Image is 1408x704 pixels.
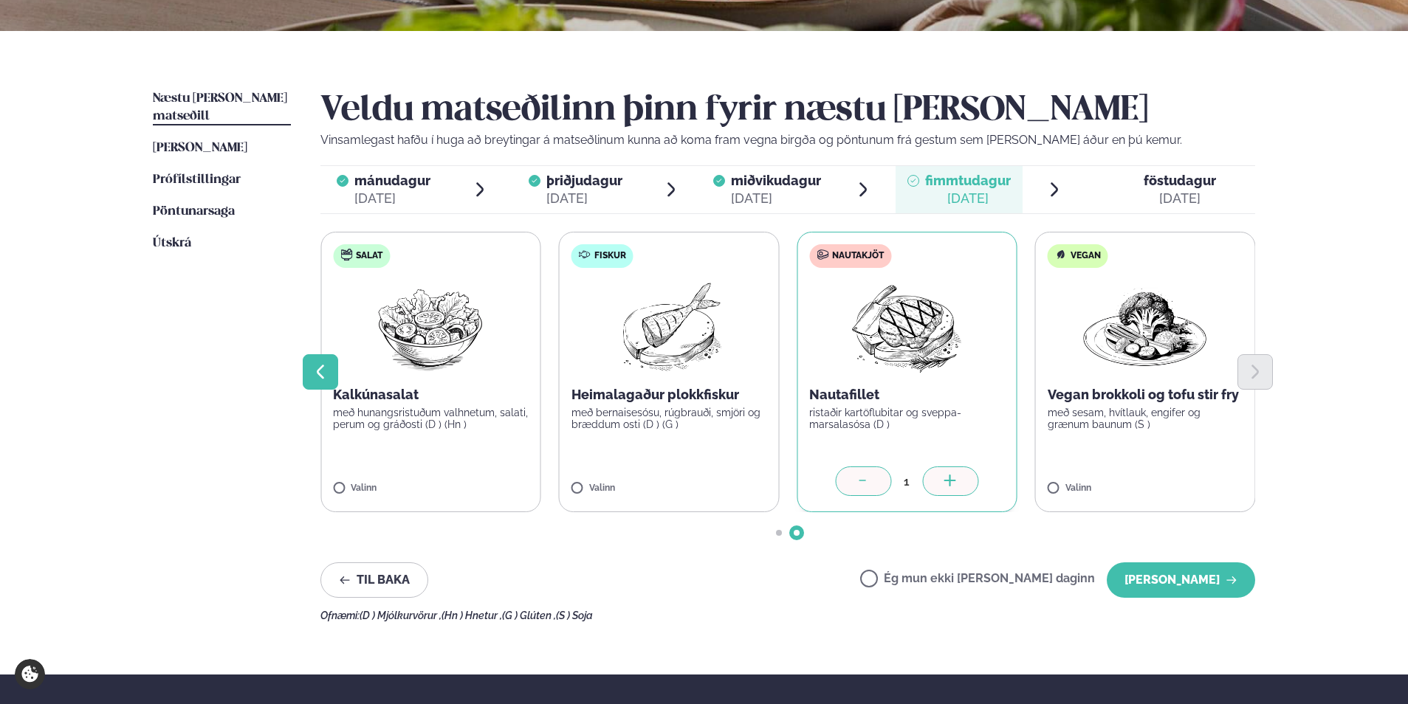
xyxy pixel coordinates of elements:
span: (S ) Soja [556,610,593,621]
img: Vegan.svg [1055,249,1067,260]
span: Fiskur [594,250,626,262]
p: með sesam, hvítlauk, engifer og grænum baunum (S ) [1048,407,1243,430]
a: Cookie settings [15,659,45,689]
img: Salad.png [365,280,496,374]
img: Beef-Meat.png [842,280,972,374]
button: Previous slide [303,354,338,390]
p: Vinsamlegast hafðu í huga að breytingar á matseðlinum kunna að koma fram vegna birgða og pöntunum... [320,131,1255,149]
img: fish.svg [579,249,591,260]
span: Prófílstillingar [153,173,241,186]
p: Nautafillet [809,386,1005,404]
span: mánudagur [354,173,430,188]
a: Pöntunarsaga [153,203,235,221]
img: beef.svg [817,249,828,260]
a: [PERSON_NAME] [153,139,247,157]
span: föstudagur [1144,173,1216,188]
div: [DATE] [354,190,430,207]
span: (D ) Mjólkurvörur , [360,610,442,621]
img: Vegan.png [1080,280,1210,374]
a: Prófílstillingar [153,171,241,189]
span: Pöntunarsaga [153,205,235,218]
a: Næstu [PERSON_NAME] matseðill [153,90,291,125]
span: Útskrá [153,237,191,249]
p: með bernaisesósu, rúgbrauði, smjöri og bræddum osti (D ) (G ) [571,407,767,430]
span: miðvikudagur [731,173,821,188]
h2: Veldu matseðilinn þinn fyrir næstu [PERSON_NAME] [320,90,1255,131]
p: ristaðir kartöflubitar og sveppa- marsalasósa (D ) [809,407,1005,430]
p: Vegan brokkoli og tofu stir fry [1048,386,1243,404]
span: Salat [356,250,382,262]
div: [DATE] [1144,190,1216,207]
div: [DATE] [731,190,821,207]
div: [DATE] [546,190,622,207]
span: (Hn ) Hnetur , [442,610,502,621]
span: Go to slide 1 [776,530,782,536]
img: Fish.png [603,280,734,374]
span: Go to slide 2 [794,530,800,536]
a: Útskrá [153,235,191,252]
span: þriðjudagur [546,173,622,188]
div: Ofnæmi: [320,610,1255,621]
div: 1 [891,473,922,490]
button: Til baka [320,562,428,598]
p: með hunangsristuðum valhnetum, salati, perum og gráðosti (D ) (Hn ) [333,407,529,430]
span: fimmtudagur [925,173,1011,188]
img: salad.svg [340,249,352,260]
span: Næstu [PERSON_NAME] matseðill [153,92,287,122]
div: [DATE] [925,190,1011,207]
span: Vegan [1071,250,1101,262]
button: [PERSON_NAME] [1107,562,1255,598]
span: [PERSON_NAME] [153,142,247,154]
span: (G ) Glúten , [502,610,556,621]
span: Nautakjöt [832,250,884,262]
p: Heimalagaður plokkfiskur [571,386,767,404]
p: Kalkúnasalat [333,386,529,404]
button: Next slide [1237,354,1273,390]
